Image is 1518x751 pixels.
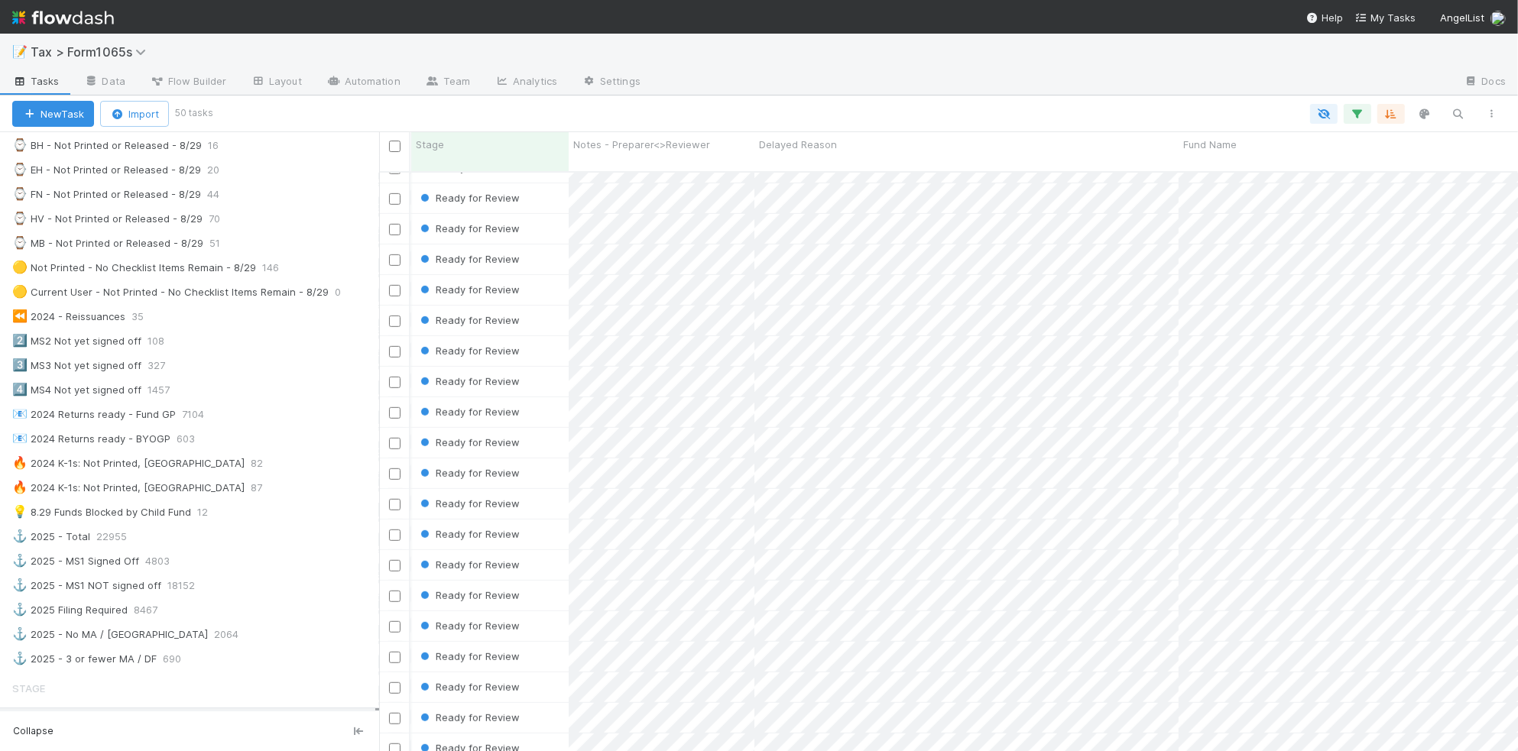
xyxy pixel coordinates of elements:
[417,314,520,326] span: Ready for Review
[12,456,28,469] span: 🔥
[417,283,520,296] span: Ready for Review
[417,681,520,693] span: Ready for Review
[12,163,28,176] span: ⌚
[389,254,401,266] input: Toggle Row Selected
[197,503,223,522] span: 12
[389,224,401,235] input: Toggle Row Selected
[12,138,28,151] span: ⌚
[389,529,401,541] input: Toggle Row Selected
[417,406,520,418] span: Ready for Review
[138,70,238,95] a: Flow Builder
[12,73,60,89] span: Tasks
[417,465,520,481] div: Ready for Review
[417,221,520,236] div: Ready for Review
[167,576,210,595] span: 18152
[389,682,401,694] input: Toggle Row Selected
[251,478,277,497] span: 87
[389,499,401,510] input: Toggle Row Selected
[389,438,401,449] input: Toggle Row Selected
[12,552,139,571] div: 2025 - MS1 Signed Off
[12,383,28,396] span: 4️⃣
[12,405,176,424] div: 2024 Returns ready - Fund GP
[12,185,201,204] div: FN - Not Printed or Released - 8/29
[417,282,520,297] div: Ready for Review
[12,600,128,620] div: 2025 Filing Required
[389,621,401,633] input: Toggle Row Selected
[12,708,375,727] div: Active
[12,649,157,668] div: 2025 - 3 or fewer MA / DF
[389,652,401,663] input: Toggle Row Selected
[12,160,201,180] div: EH - Not Printed or Released - 8/29
[417,345,520,357] span: Ready for Review
[12,505,28,518] span: 💡
[251,454,278,473] span: 82
[1440,11,1484,24] span: AngelList
[417,620,520,632] span: Ready for Review
[209,209,235,228] span: 70
[12,673,45,704] span: Stage
[417,404,520,419] div: Ready for Review
[569,70,653,95] a: Settings
[12,307,125,326] div: 2024 - Reissuances
[417,374,520,389] div: Ready for Review
[145,552,185,571] span: 4803
[12,356,141,375] div: MS3 Not yet signed off
[12,554,28,567] span: ⚓
[208,136,234,155] span: 16
[417,649,520,664] div: Ready for Review
[389,377,401,388] input: Toggle Row Selected
[417,711,520,723] span: Ready for Review
[12,332,141,351] div: MS2 Not yet signed off
[12,358,28,371] span: 3️⃣
[417,253,520,265] span: Ready for Review
[12,625,208,644] div: 2025 - No MA / [GEOGRAPHIC_DATA]
[416,137,444,152] span: Stage
[12,407,28,420] span: 📧
[389,193,401,205] input: Toggle Row Selected
[417,497,520,510] span: Ready for Review
[12,478,245,497] div: 2024 K-1s: Not Printed, [GEOGRAPHIC_DATA]
[1306,10,1343,25] div: Help
[417,222,520,235] span: Ready for Review
[100,101,169,127] button: Import
[96,527,142,546] span: 22955
[12,429,170,448] div: 2024 Returns ready - BYOGP
[12,136,202,155] div: BH - Not Printed or Released - 8/29
[417,496,520,511] div: Ready for Review
[12,234,203,253] div: MB - Not Printed or Released - 8/29
[12,334,28,347] span: 2️⃣
[12,212,28,225] span: ⌚
[207,160,235,180] span: 20
[12,481,28,494] span: 🔥
[417,251,520,267] div: Ready for Review
[1355,10,1416,25] a: My Tasks
[207,185,235,204] span: 44
[417,618,520,633] div: Ready for Review
[182,405,219,424] span: 7104
[214,625,254,644] span: 2064
[12,283,329,302] div: Current User - Not Printed - No Checklist Items Remain - 8/29
[12,209,203,228] div: HV - Not Printed or Released - 8/29
[417,192,520,204] span: Ready for Review
[335,283,356,302] span: 0
[389,316,401,327] input: Toggle Row Selected
[573,137,710,152] span: Notes - Preparer<>Reviewer
[417,375,520,387] span: Ready for Review
[12,578,28,591] span: ⚓
[12,101,94,127] button: NewTask
[12,285,28,298] span: 🟡
[417,558,520,571] span: Ready for Review
[177,429,210,448] span: 603
[389,346,401,358] input: Toggle Row Selected
[12,603,28,616] span: ⚓
[134,600,173,620] span: 8467
[389,560,401,571] input: Toggle Row Selected
[413,70,482,95] a: Team
[131,307,159,326] span: 35
[12,432,28,445] span: 📧
[417,588,520,603] div: Ready for Review
[148,332,180,351] span: 108
[389,141,401,152] input: Toggle All Rows Selected
[417,557,520,572] div: Ready for Review
[389,285,401,296] input: Toggle Row Selected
